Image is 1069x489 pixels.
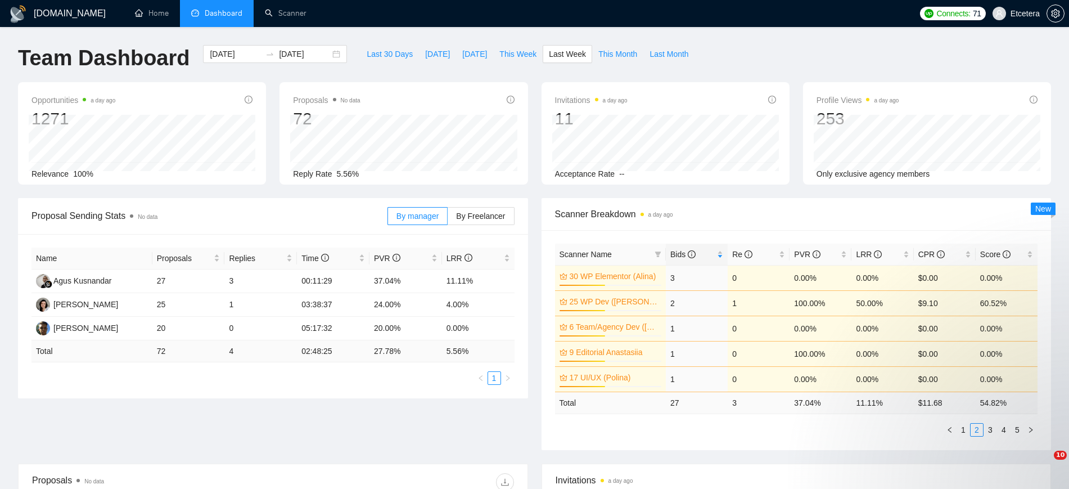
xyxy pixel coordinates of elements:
button: setting [1047,5,1065,23]
span: Acceptance Rate [555,169,615,178]
td: 37.04% [369,270,442,293]
span: Scanner Name [560,250,612,259]
td: 0 [224,317,297,340]
time: a day ago [608,478,633,484]
span: filter [652,246,664,263]
span: info-circle [464,254,472,262]
span: Last 30 Days [367,48,413,60]
img: TT [36,298,50,312]
td: 20 [152,317,225,340]
span: info-circle [768,96,776,104]
span: Invitations [555,93,628,107]
span: crown [560,374,567,382]
td: 11.11% [442,270,515,293]
span: By manager [396,212,439,221]
time: a day ago [874,97,899,104]
button: left [474,371,488,385]
span: swap-right [265,50,274,59]
a: 9 Editorial Anastasiia [570,346,659,358]
span: info-circle [1030,96,1038,104]
span: 71 [973,7,981,20]
a: 30 WP Elementor (Alina) [570,270,659,282]
td: 2 [666,290,728,316]
span: Scanner Breakdown [555,207,1038,221]
span: Proposals [293,93,360,107]
a: TT[PERSON_NAME] [36,299,118,308]
img: logo [9,5,27,23]
div: Agus Kusnandar [53,275,112,287]
a: 1 [488,372,500,384]
span: Time [301,254,328,263]
td: 27 [666,392,728,414]
button: Last Week [543,45,592,63]
span: Profile Views [817,93,899,107]
div: 1271 [31,108,115,129]
td: 1 [666,366,728,392]
span: PVR [374,254,400,263]
span: Score [980,250,1011,259]
li: Next Page [501,371,515,385]
img: AP [36,321,50,335]
td: 0 [728,366,790,392]
span: info-circle [1003,250,1011,258]
th: Name [31,248,152,270]
span: LRR [446,254,472,263]
button: This Week [493,45,543,63]
span: This Month [598,48,637,60]
span: user [995,10,1003,17]
button: Last 30 Days [360,45,419,63]
td: 0 [728,316,790,341]
span: Invitations [556,473,1038,487]
span: 10 [1054,451,1067,460]
span: Replies [229,252,284,264]
span: left [477,375,484,382]
td: 37.04 % [790,392,851,414]
span: to [265,50,274,59]
td: $9.10 [914,290,976,316]
div: [PERSON_NAME] [53,298,118,311]
span: No data [138,214,157,220]
span: setting [1047,9,1064,18]
td: Total [555,392,666,414]
span: info-circle [688,250,696,258]
td: 60.52% [976,290,1038,316]
td: 100.00% [790,341,851,366]
td: 4.00% [442,293,515,317]
span: info-circle [937,250,945,258]
div: 72 [293,108,360,129]
td: 4 [224,340,297,362]
span: Opportunities [31,93,115,107]
button: right [501,371,515,385]
input: Start date [210,48,261,60]
th: Proposals [152,248,225,270]
span: [DATE] [425,48,450,60]
td: $0.00 [914,316,976,341]
td: 0.00% [976,366,1038,392]
span: Last Week [549,48,586,60]
td: $0.00 [914,265,976,290]
span: Re [732,250,752,259]
button: This Month [592,45,643,63]
span: info-circle [813,250,820,258]
span: No data [341,97,360,104]
time: a day ago [91,97,115,104]
td: 0.00% [790,366,851,392]
td: 0.00% [976,316,1038,341]
td: 0.00% [790,316,851,341]
a: AKAgus Kusnandar [36,276,112,285]
a: 6 Team/Agency Dev ([GEOGRAPHIC_DATA]) [570,321,659,333]
span: crown [560,298,567,306]
div: [PERSON_NAME] [53,322,118,334]
div: 11 [555,108,628,129]
td: 1 [666,341,728,366]
td: 25 [152,293,225,317]
a: 17 UI/UX (Polina) [570,371,659,384]
td: 03:38:37 [297,293,369,317]
td: 00:11:29 [297,270,369,293]
td: 27.78 % [369,340,442,362]
span: Only exclusive agency members [817,169,930,178]
span: info-circle [874,250,882,258]
td: Total [31,340,152,362]
a: 25 WP Dev ([PERSON_NAME] B) [570,295,659,308]
span: info-circle [245,96,252,104]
